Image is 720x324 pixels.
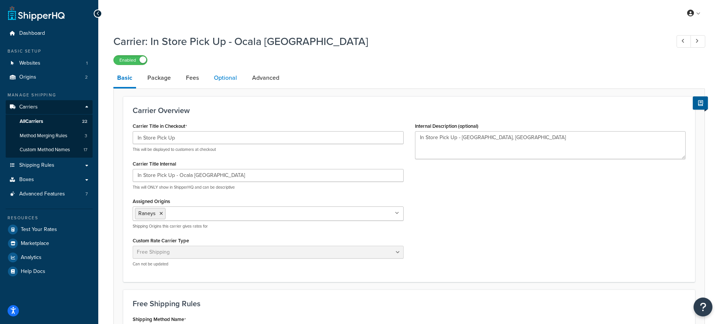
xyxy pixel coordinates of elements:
[133,223,404,229] p: Shipping Origins this carrier gives rates for
[19,104,38,110] span: Carriers
[6,173,93,187] a: Boxes
[6,70,93,84] a: Origins2
[133,238,189,243] label: Custom Rate Carrier Type
[82,118,87,125] span: 22
[21,254,42,261] span: Analytics
[21,240,49,247] span: Marketplace
[6,215,93,221] div: Resources
[248,69,283,87] a: Advanced
[6,223,93,236] a: Test Your Rates
[113,34,663,49] h1: Carrier: In Store Pick Up - Ocala [GEOGRAPHIC_DATA]
[133,106,686,115] h3: Carrier Overview
[6,26,93,40] a: Dashboard
[6,251,93,264] a: Analytics
[84,147,87,153] span: 17
[694,298,712,316] button: Open Resource Center
[85,133,87,139] span: 3
[6,143,93,157] a: Custom Method Names17
[693,96,708,110] button: Show Help Docs
[20,118,43,125] span: All Carriers
[133,161,176,167] label: Carrier Title Internal
[6,48,93,54] div: Basic Setup
[20,147,70,153] span: Custom Method Names
[20,133,67,139] span: Method Merging Rules
[85,191,88,197] span: 7
[6,56,93,70] li: Websites
[19,177,34,183] span: Boxes
[6,70,93,84] li: Origins
[677,35,691,48] a: Previous Record
[113,69,136,88] a: Basic
[133,147,404,152] p: This will be displayed to customers at checkout
[133,261,404,267] p: Can not be updated
[6,56,93,70] a: Websites1
[133,123,187,129] label: Carrier Title in Checkout
[210,69,241,87] a: Optional
[133,299,686,308] h3: Free Shipping Rules
[114,56,147,65] label: Enabled
[19,191,65,197] span: Advanced Features
[19,162,54,169] span: Shipping Rules
[415,131,686,159] textarea: In Store Pick Up - [GEOGRAPHIC_DATA], [GEOGRAPHIC_DATA]
[415,123,478,129] label: Internal Description (optional)
[6,143,93,157] li: Custom Method Names
[691,35,705,48] a: Next Record
[19,74,36,81] span: Origins
[182,69,203,87] a: Fees
[6,129,93,143] a: Method Merging Rules3
[6,92,93,98] div: Manage Shipping
[21,268,45,275] span: Help Docs
[6,100,93,158] li: Carriers
[6,187,93,201] a: Advanced Features7
[19,30,45,37] span: Dashboard
[85,74,88,81] span: 2
[6,129,93,143] li: Method Merging Rules
[6,265,93,278] a: Help Docs
[6,158,93,172] a: Shipping Rules
[6,115,93,129] a: AllCarriers22
[6,237,93,250] a: Marketplace
[144,69,175,87] a: Package
[133,198,170,204] label: Assigned Origins
[6,100,93,114] a: Carriers
[133,316,186,322] label: Shipping Method Name
[86,60,88,67] span: 1
[21,226,57,233] span: Test Your Rates
[19,60,40,67] span: Websites
[6,187,93,201] li: Advanced Features
[133,184,404,190] p: This will ONLY show in ShipperHQ and can be descriptive
[138,209,156,217] span: Raneys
